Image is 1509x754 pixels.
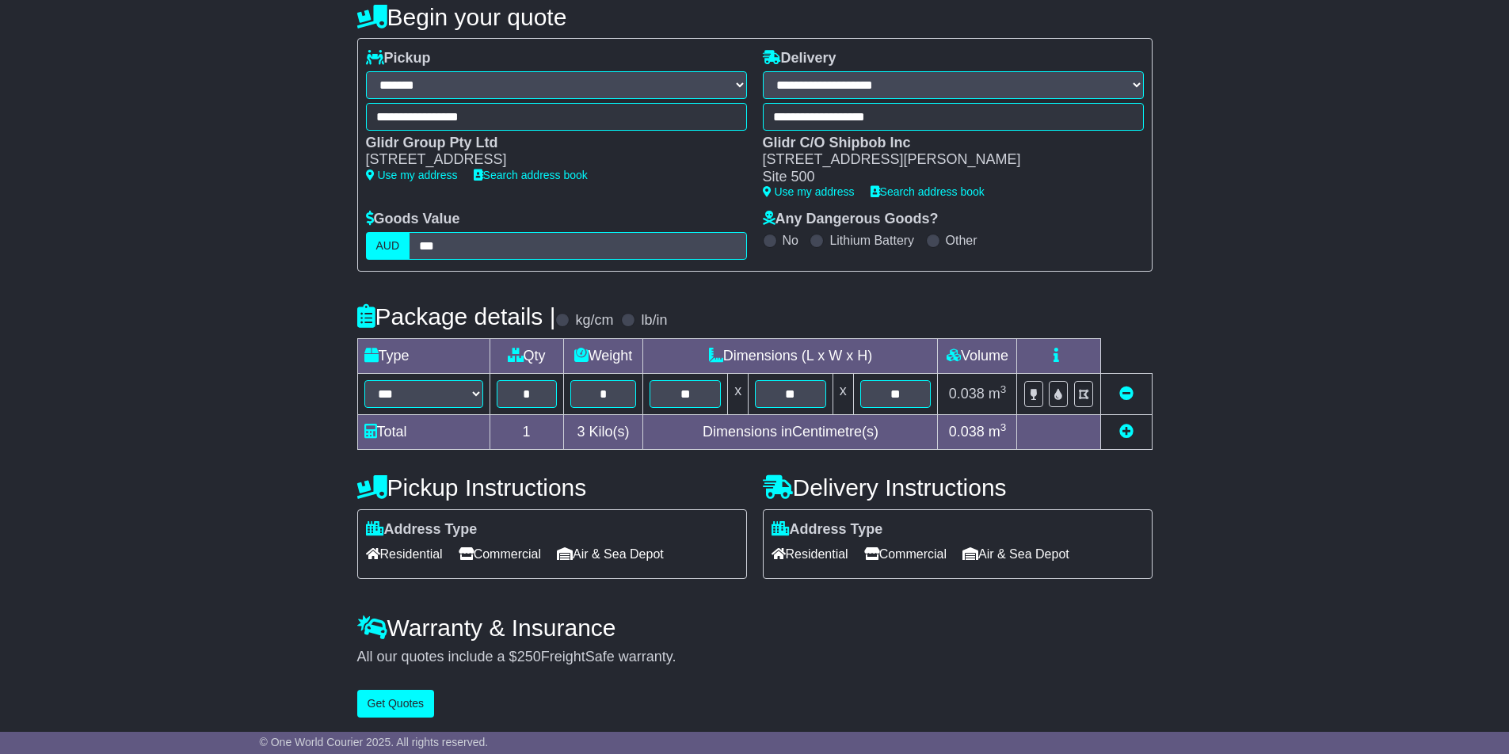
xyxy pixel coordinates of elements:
a: Use my address [366,169,458,181]
span: 0.038 [949,386,985,402]
label: lb/in [641,312,667,329]
td: Qty [490,338,563,373]
label: Address Type [366,521,478,539]
td: Dimensions (L x W x H) [643,338,938,373]
h4: Delivery Instructions [763,474,1153,501]
div: Site 500 [763,169,1128,186]
button: Get Quotes [357,690,435,718]
sup: 3 [1000,421,1007,433]
td: x [833,373,853,414]
label: Pickup [366,50,431,67]
td: 1 [490,414,563,449]
td: Kilo(s) [563,414,643,449]
a: Use my address [763,185,855,198]
label: Any Dangerous Goods? [763,211,939,228]
label: Other [946,233,977,248]
div: Glidr C/O Shipbob Inc [763,135,1128,152]
a: Search address book [474,169,588,181]
span: Air & Sea Depot [962,542,1069,566]
td: Weight [563,338,643,373]
span: 0.038 [949,424,985,440]
div: [STREET_ADDRESS] [366,151,731,169]
label: No [783,233,798,248]
sup: 3 [1000,383,1007,395]
label: Address Type [772,521,883,539]
div: Glidr Group Pty Ltd [366,135,731,152]
span: Residential [366,542,443,566]
h4: Package details | [357,303,556,329]
td: x [728,373,749,414]
a: Search address book [871,185,985,198]
label: Lithium Battery [829,233,914,248]
td: Dimensions in Centimetre(s) [643,414,938,449]
div: All our quotes include a $ FreightSafe warranty. [357,649,1153,666]
td: Type [357,338,490,373]
h4: Pickup Instructions [357,474,747,501]
div: [STREET_ADDRESS][PERSON_NAME] [763,151,1128,169]
span: m [989,386,1007,402]
a: Add new item [1119,424,1134,440]
span: Air & Sea Depot [557,542,664,566]
td: Total [357,414,490,449]
td: Volume [938,338,1017,373]
span: 3 [577,424,585,440]
label: Goods Value [366,211,460,228]
a: Remove this item [1119,386,1134,402]
span: 250 [517,649,541,665]
span: Residential [772,542,848,566]
span: m [989,424,1007,440]
span: Commercial [864,542,947,566]
label: AUD [366,232,410,260]
span: Commercial [459,542,541,566]
label: kg/cm [575,312,613,329]
span: © One World Courier 2025. All rights reserved. [260,736,489,748]
h4: Warranty & Insurance [357,615,1153,641]
h4: Begin your quote [357,4,1153,30]
label: Delivery [763,50,836,67]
